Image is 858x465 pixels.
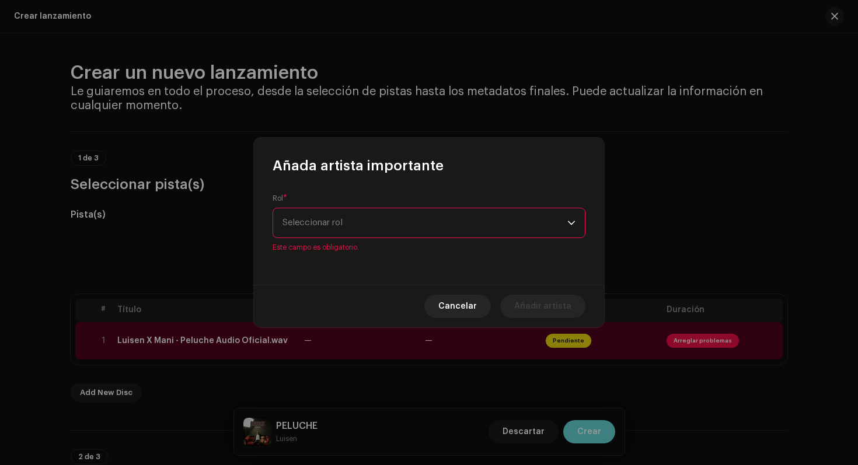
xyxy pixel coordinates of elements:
[438,295,477,318] span: Cancelar
[273,156,444,175] span: Añada artista importante
[500,295,585,318] button: Añadir artista
[424,295,491,318] button: Cancelar
[273,243,585,252] span: Este campo es obligatorio.
[273,194,287,203] label: Rol
[567,208,576,237] div: dropdown trigger
[282,208,567,237] span: Seleccionar rol
[514,295,571,318] span: Añadir artista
